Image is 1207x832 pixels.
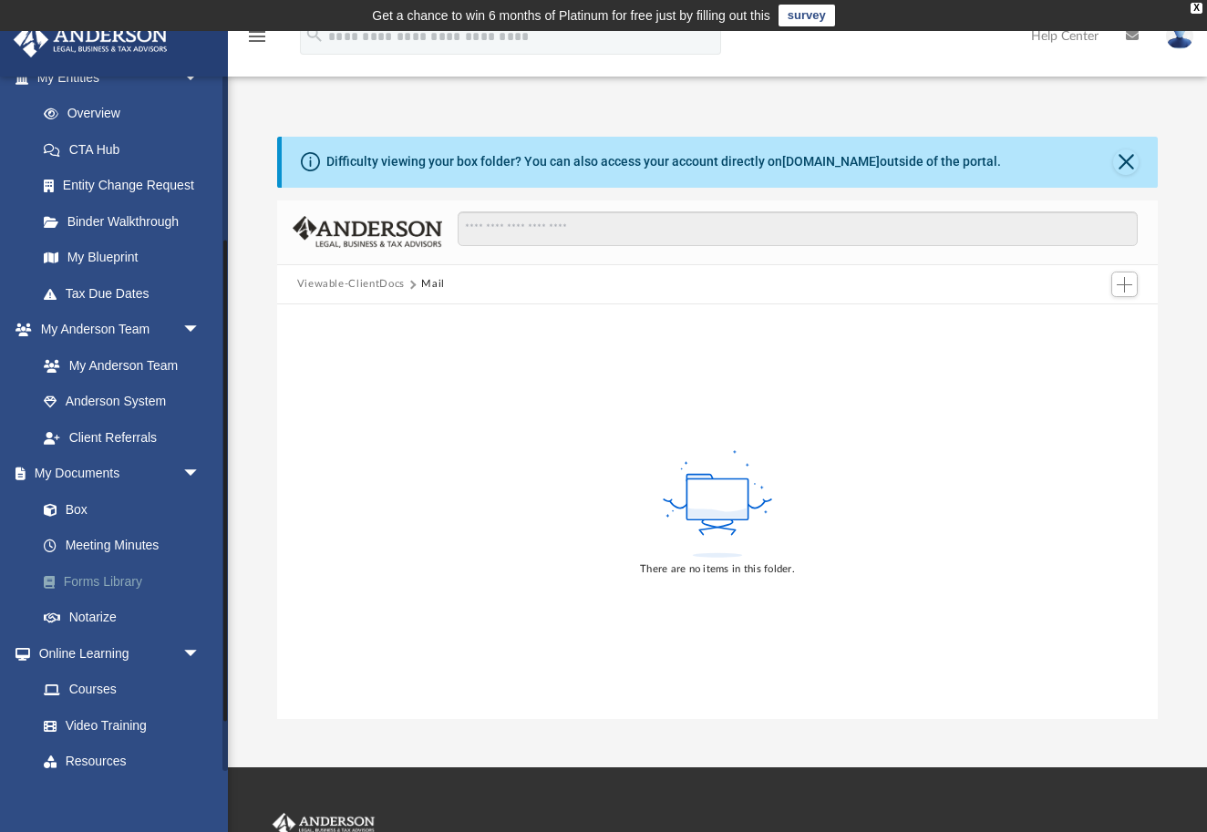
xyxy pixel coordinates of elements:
[26,384,219,420] a: Anderson System
[182,456,219,493] span: arrow_drop_down
[13,456,228,492] a: My Documentsarrow_drop_down
[26,707,210,744] a: Video Training
[26,131,228,168] a: CTA Hub
[26,563,228,600] a: Forms Library
[1111,272,1139,297] button: Add
[182,635,219,673] span: arrow_drop_down
[458,211,1138,246] input: Search files and folders
[26,672,219,708] a: Courses
[26,240,219,276] a: My Blueprint
[182,312,219,349] span: arrow_drop_down
[13,312,219,348] a: My Anderson Teamarrow_drop_down
[26,744,219,780] a: Resources
[779,5,835,26] a: survey
[26,528,228,564] a: Meeting Minutes
[246,35,268,47] a: menu
[640,561,795,578] div: There are no items in this folder.
[304,25,325,45] i: search
[26,203,228,240] a: Binder Walkthrough
[26,96,228,132] a: Overview
[372,5,770,26] div: Get a chance to win 6 months of Platinum for free just by filling out this
[1166,23,1193,49] img: User Pic
[1191,3,1202,14] div: close
[13,59,228,96] a: My Entitiesarrow_drop_down
[26,275,228,312] a: Tax Due Dates
[297,276,405,293] button: Viewable-ClientDocs
[26,491,219,528] a: Box
[26,168,228,204] a: Entity Change Request
[26,419,219,456] a: Client Referrals
[326,152,1001,171] div: Difficulty viewing your box folder? You can also access your account directly on outside of the p...
[8,22,173,57] img: Anderson Advisors Platinum Portal
[782,154,880,169] a: [DOMAIN_NAME]
[26,600,228,636] a: Notarize
[421,276,445,293] button: Mail
[13,635,219,672] a: Online Learningarrow_drop_down
[1113,149,1139,175] button: Close
[182,59,219,97] span: arrow_drop_down
[246,26,268,47] i: menu
[26,347,210,384] a: My Anderson Team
